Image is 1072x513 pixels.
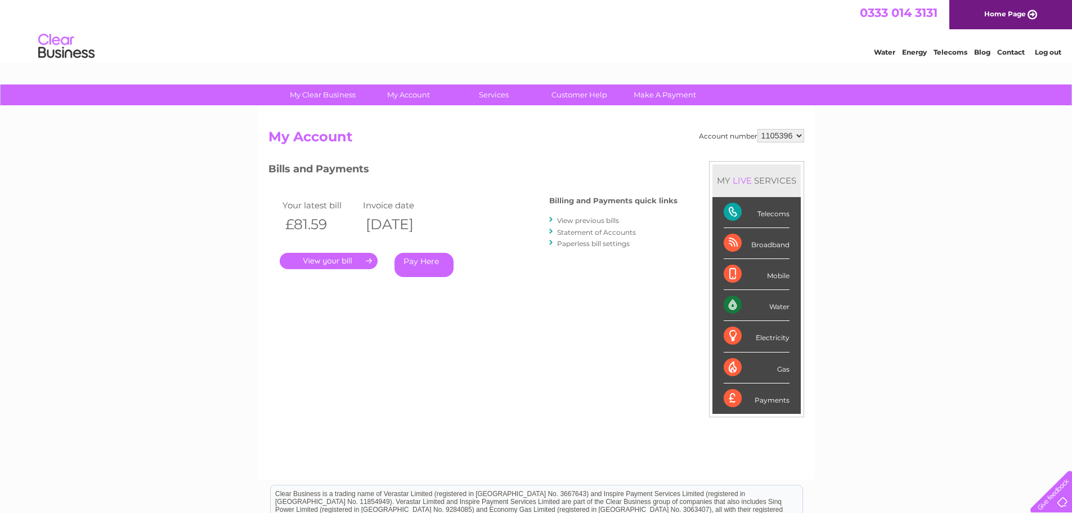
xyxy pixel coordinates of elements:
[724,383,790,414] div: Payments
[934,48,967,56] a: Telecoms
[874,48,895,56] a: Water
[724,321,790,352] div: Electricity
[549,197,678,205] h4: Billing and Payments quick links
[699,129,804,142] div: Account number
[38,29,95,64] img: logo.png
[268,161,678,181] h3: Bills and Payments
[557,239,630,248] a: Paperless bill settings
[271,6,802,55] div: Clear Business is a trading name of Verastar Limited (registered in [GEOGRAPHIC_DATA] No. 3667643...
[724,197,790,228] div: Telecoms
[1035,48,1061,56] a: Log out
[280,213,361,236] th: £81.59
[280,198,361,213] td: Your latest bill
[360,198,441,213] td: Invoice date
[974,48,990,56] a: Blog
[557,216,619,225] a: View previous bills
[276,84,369,105] a: My Clear Business
[360,213,441,236] th: [DATE]
[902,48,927,56] a: Energy
[730,175,754,186] div: LIVE
[362,84,455,105] a: My Account
[557,228,636,237] a: Statement of Accounts
[618,84,711,105] a: Make A Payment
[447,84,540,105] a: Services
[394,253,454,277] a: Pay Here
[997,48,1025,56] a: Contact
[724,259,790,290] div: Mobile
[533,84,626,105] a: Customer Help
[724,353,790,383] div: Gas
[724,290,790,321] div: Water
[268,129,804,150] h2: My Account
[860,6,938,20] a: 0333 014 3131
[280,253,378,269] a: .
[712,164,801,197] div: MY SERVICES
[724,228,790,259] div: Broadband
